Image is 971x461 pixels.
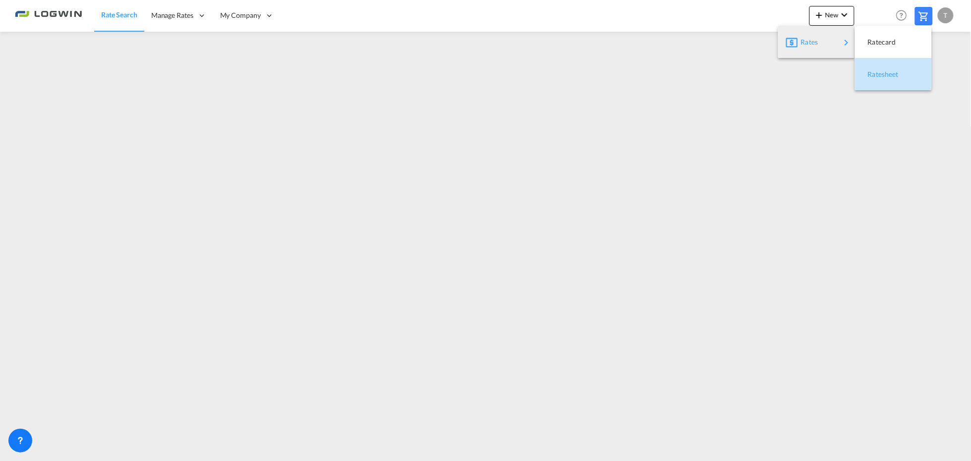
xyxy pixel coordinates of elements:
[841,37,852,49] md-icon: icon-chevron-right
[868,32,879,52] span: Ratecard
[868,64,879,84] span: Ratesheet
[863,30,924,55] div: Ratecard
[801,32,813,52] span: Rates
[863,62,924,87] div: Ratesheet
